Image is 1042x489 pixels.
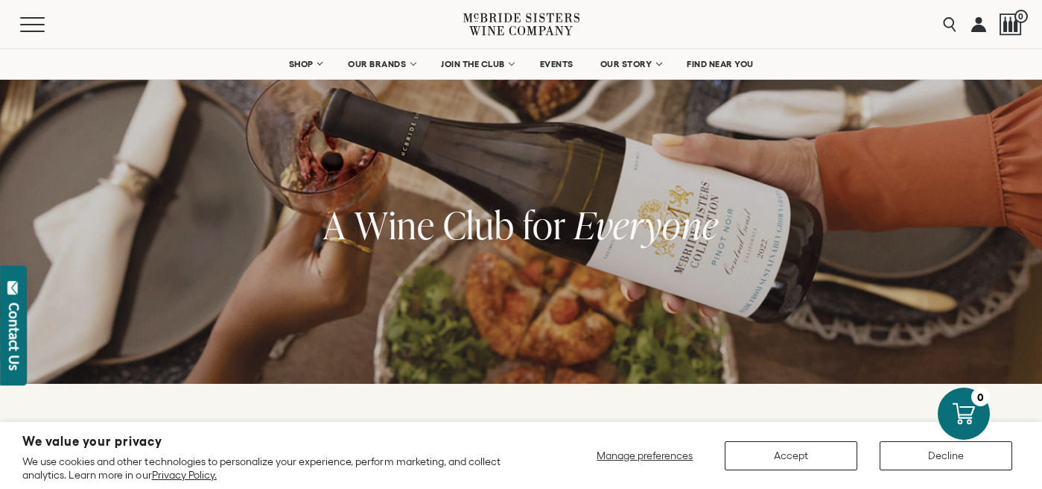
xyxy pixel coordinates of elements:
button: Accept [725,441,857,470]
button: Manage preferences [588,441,702,470]
div: Contact Us [7,303,22,370]
button: Mobile Menu Trigger [20,17,74,32]
span: SHOP [288,59,314,69]
h2: We value your privacy [22,435,538,448]
span: Wine [355,199,435,250]
p: We use cookies and other technologies to personalize your experience, perform marketing, and coll... [22,455,538,482]
span: FIND NEAR YOU [687,59,754,69]
a: OUR BRANDS [338,49,424,79]
span: A [323,199,346,250]
a: EVENTS [530,49,583,79]
span: JOIN THE CLUB [441,59,505,69]
span: Manage preferences [597,449,693,461]
a: FIND NEAR YOU [677,49,763,79]
a: Privacy Policy. [152,469,217,481]
span: OUR BRANDS [348,59,406,69]
span: OUR STORY [600,59,652,69]
span: EVENTS [540,59,574,69]
span: 0 [1014,10,1028,23]
a: OUR STORY [591,49,670,79]
a: JOIN THE CLUB [431,49,523,79]
button: Decline [880,441,1012,470]
span: for [523,199,566,250]
span: Club [443,199,515,250]
div: 0 [971,388,990,406]
a: SHOP [279,49,331,79]
span: Everyone [574,199,719,250]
